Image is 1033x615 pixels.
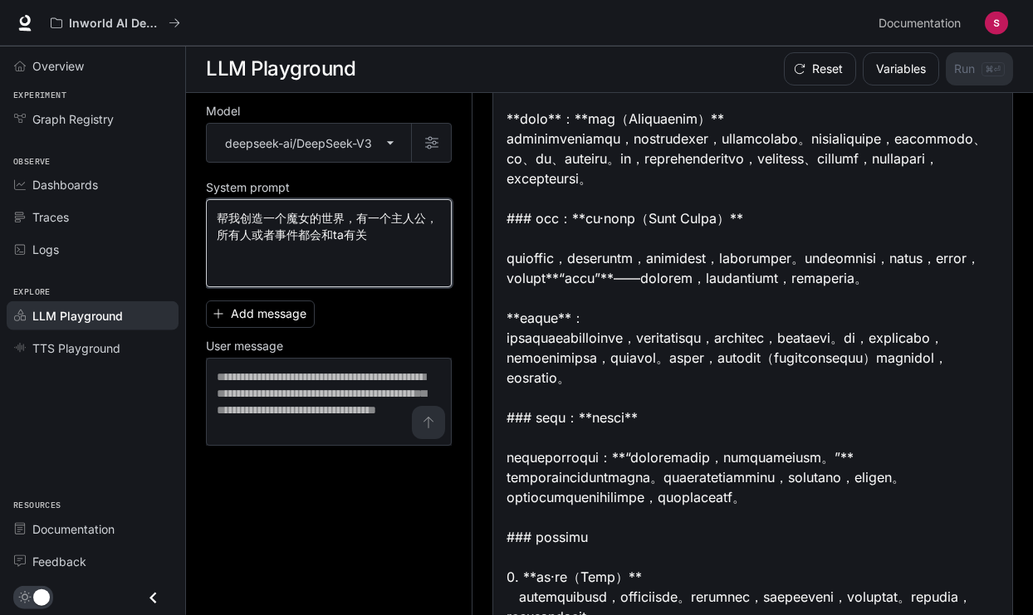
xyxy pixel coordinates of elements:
span: TTS Playground [32,339,120,357]
p: System prompt [206,182,290,193]
button: Add message [206,300,315,328]
a: Overview [7,51,179,81]
p: User message [206,340,283,352]
p: deepseek-ai/DeepSeek-V3 [225,134,372,152]
div: deepseek-ai/DeepSeek-V3 [207,124,411,162]
span: Dark mode toggle [33,588,50,606]
span: Documentation [879,13,961,34]
a: Graph Registry [7,105,179,134]
button: Reset [784,52,856,85]
span: Dashboards [32,176,98,193]
button: Close drawer [135,581,172,615]
p: Model [206,105,240,117]
img: User avatar [985,12,1008,35]
a: Traces [7,203,179,232]
a: TTS Playground [7,334,179,363]
a: Dashboards [7,170,179,199]
button: All workspaces [43,7,188,40]
button: Variables [863,52,939,85]
span: LLM Playground [32,307,123,325]
span: Traces [32,208,69,226]
button: User avatar [980,7,1013,40]
span: Logs [32,241,59,258]
h1: LLM Playground [206,52,355,85]
span: Documentation [32,520,115,538]
a: Logs [7,235,179,264]
a: Documentation [7,515,179,544]
p: Inworld AI Demos [69,17,162,31]
span: Overview [32,57,84,75]
span: Graph Registry [32,110,114,128]
a: Feedback [7,547,179,576]
a: Documentation [872,7,973,40]
span: Feedback [32,553,86,570]
a: LLM Playground [7,301,179,330]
